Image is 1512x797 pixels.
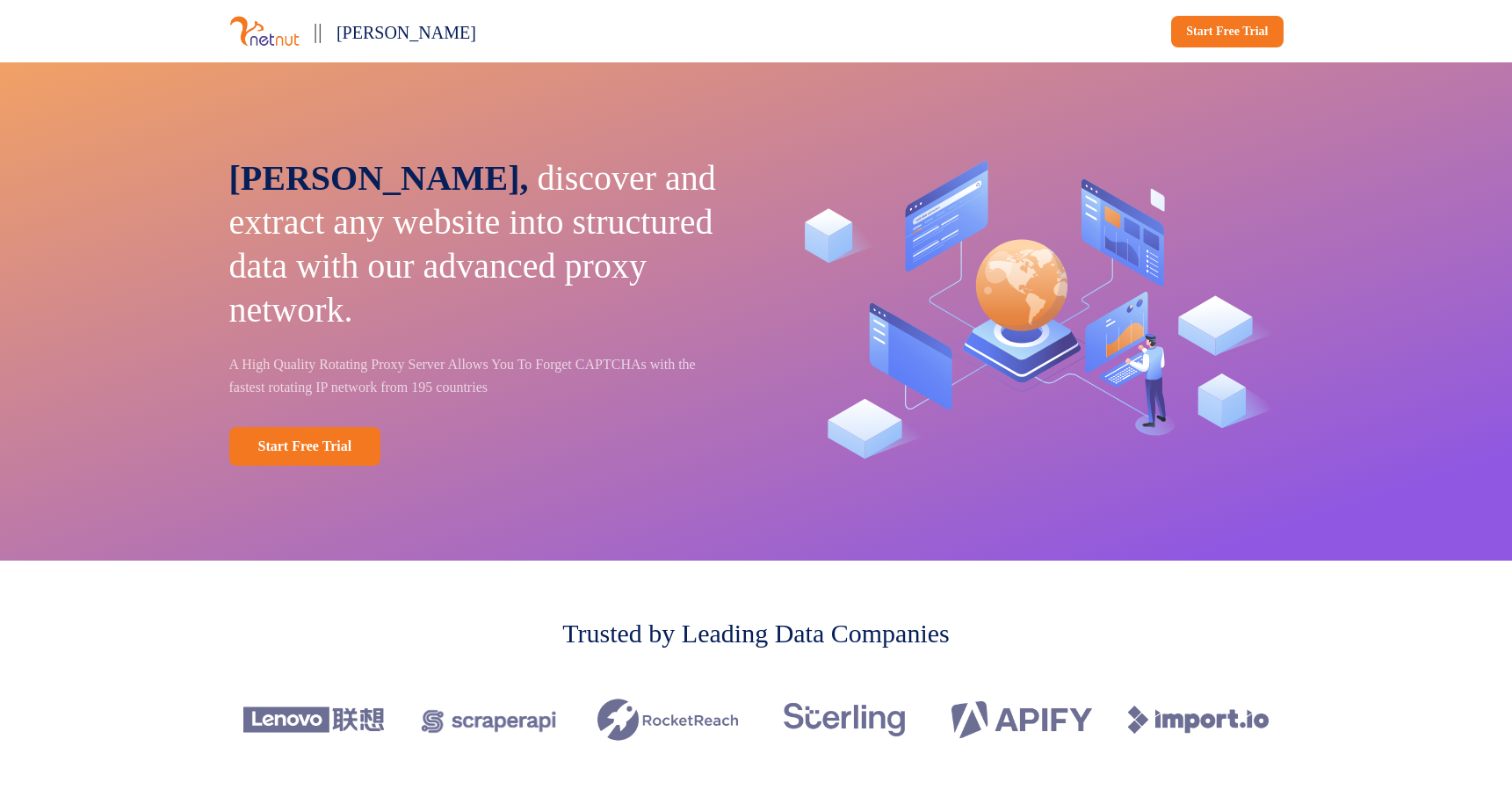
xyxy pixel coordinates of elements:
[1171,16,1283,47] a: Start Free Trial
[562,613,950,653] p: Trusted by Leading Data Companies
[229,353,732,399] p: A High Quality Rotating Proxy Server Allows You To Forget CAPTCHAs with the fastest rotating IP n...
[336,23,476,42] span: [PERSON_NAME]
[229,427,381,466] a: Start Free Trial
[314,14,322,48] p: ||
[229,156,732,332] p: discover and extract any website into structured data with our advanced proxy network.
[229,158,529,198] span: [PERSON_NAME],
